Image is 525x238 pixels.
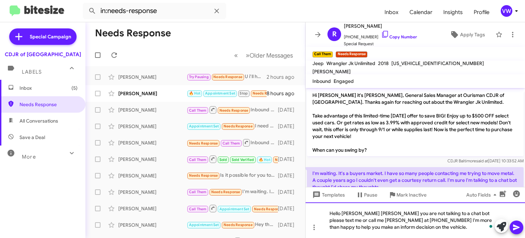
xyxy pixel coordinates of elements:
div: [DATE] [278,107,300,113]
span: Pause [364,189,377,201]
div: vw [501,5,512,17]
button: Pause [350,189,383,201]
span: Engaged [334,78,354,84]
div: [DATE] [278,205,300,212]
h1: Needs Response [95,28,171,39]
span: Special Campaign [30,33,71,40]
span: 2018 [378,60,389,66]
button: Next [242,48,297,62]
div: [DATE] [278,139,300,146]
span: Call Them [189,158,207,162]
span: Call Them [189,108,207,113]
div: [PERSON_NAME] [118,156,187,163]
span: Needs Response [224,223,253,227]
div: Is it possible for you to bring the car around my way? I am still waiting on the cost of a lease ... [187,172,278,179]
div: 2 hours ago [267,74,300,80]
span: « [234,51,238,60]
button: Previous [230,48,242,62]
span: Wrangler Jk Unlimited [326,60,375,66]
div: U i'll have to get back to you [DATE] right now. I can't thank you I'll get back to you in the mo... [187,73,267,81]
div: [PERSON_NAME] [118,74,187,80]
span: Needs Response [211,190,240,194]
span: Templates [311,189,345,201]
a: Inbox [379,2,404,22]
a: Profile [468,2,495,22]
span: said at [476,158,488,163]
span: [PERSON_NAME] [344,22,417,30]
a: Calendar [404,2,438,22]
span: Mark Inactive [396,189,427,201]
span: Stop [240,91,248,96]
button: Apply Tags [442,28,492,41]
div: CDJR of [GEOGRAPHIC_DATA] [5,51,81,58]
span: Appointment Set [219,207,250,211]
span: Special Request [344,40,417,47]
span: Needs Response [189,141,218,146]
button: Auto Fields [461,189,504,201]
span: Call Them [189,190,207,194]
div: [DATE] [278,123,300,130]
span: Needs Response [219,108,248,113]
div: Hey there i told you to send the pics and info of the new scackpack sunroof you said you have and... [187,221,278,229]
nav: Page navigation example [230,48,297,62]
span: Save a Deal [19,134,45,141]
span: 🔥 Hot [259,158,270,162]
span: Try Pausing [189,75,209,79]
span: Appointment Set [189,124,219,128]
div: [PERSON_NAME] [118,90,187,97]
span: CDJR Baltimore [DATE] 10:33:52 AM [447,158,524,163]
span: Sold [219,158,227,162]
span: Jeep [312,60,324,66]
span: Needs Response [253,91,282,96]
p: Hi [PERSON_NAME] it's [PERSON_NAME], General Sales Manager at Ourisman CDJR of [GEOGRAPHIC_DATA].... [307,89,524,156]
span: (5) [71,85,78,91]
input: Search [83,3,226,19]
div: For the future [187,89,267,97]
p: I'm waiting. It's a buyers market. I have so many people contacting me trying to move metal. A co... [307,167,524,193]
div: You're welcome [187,155,278,163]
div: [PERSON_NAME] [118,205,187,212]
div: Inbound Call [187,138,278,147]
a: Copy Number [381,34,417,39]
span: Inbox [19,85,78,91]
span: Auto Fields [466,189,499,201]
span: » [246,51,250,60]
span: Older Messages [250,52,293,59]
span: Needs Response [19,101,78,108]
span: Appointment Set [205,91,235,96]
div: I'm waiting. It's a buyers market. I have so many people contacting me trying to move metal. A co... [187,188,278,196]
span: Appointment Set [189,223,219,227]
span: Needs Response [275,158,304,162]
small: Call Them [312,51,333,58]
div: [PERSON_NAME] [118,189,187,196]
span: Needs Response [254,207,283,211]
a: Special Campaign [9,28,77,45]
small: Needs Response [336,51,367,58]
div: [DATE] [278,156,300,163]
span: [PHONE_NUMBER] [344,30,417,40]
span: Call Them [223,141,240,146]
span: All Conversations [19,117,58,124]
span: Call Them [189,207,207,211]
span: Insights [438,2,468,22]
span: [PERSON_NAME] [312,68,351,75]
div: [DATE] [278,172,300,179]
span: Needs Response [213,75,242,79]
div: To enrich screen reader interactions, please activate Accessibility in Grammarly extension settings [306,202,525,238]
button: Mark Inactive [383,189,432,201]
span: Needs Response [224,124,253,128]
div: [PERSON_NAME] [118,172,187,179]
div: [PERSON_NAME] [118,107,187,113]
span: More [22,154,36,160]
div: 8 hours ago [267,90,300,97]
span: [US_VEHICLE_IDENTIFICATION_NUMBER] [391,60,484,66]
button: vw [495,5,517,17]
div: [PERSON_NAME] [118,222,187,228]
div: I need a side step so I can get into the jeep gladiator is that available on any of your jeeps [187,122,278,130]
div: Inbound Call [187,105,278,114]
span: R [332,29,337,40]
div: [DATE] [278,222,300,228]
